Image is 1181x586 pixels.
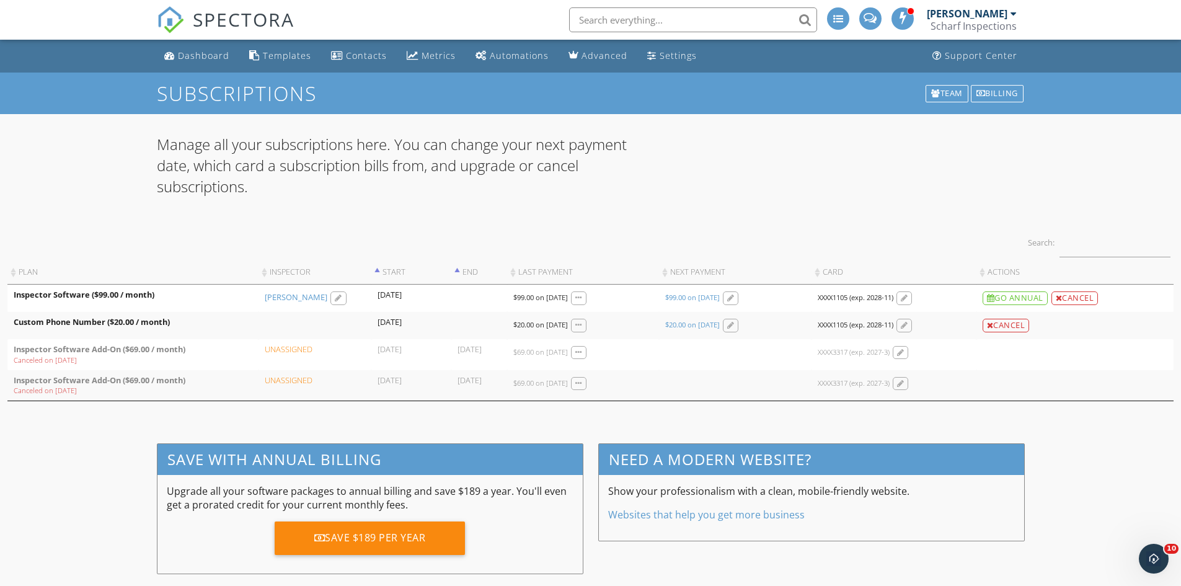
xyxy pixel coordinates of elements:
[14,386,252,396] div: Canceled on [DATE]
[326,45,392,68] a: Contacts
[157,444,583,474] h3: Save with annual billing
[665,320,720,330] div: $20.00 on [DATE]
[490,50,549,61] div: Automations
[265,292,327,303] a: [PERSON_NAME]
[371,312,451,339] td: [DATE]
[371,260,451,285] th: Start: activate to sort column ascending
[927,7,1007,20] div: [PERSON_NAME]
[818,320,893,330] div: XXXX1105 (exp. 2028-11)
[265,344,312,355] div: UNASSIGNED
[167,484,573,512] p: Upgrade all your software packages to annual billing and save $189 a year. You'll even get a pror...
[7,260,259,285] th: Plan: activate to sort column ascending
[263,50,311,61] div: Templates
[608,484,1015,498] p: Show your professionalism with a clean, mobile-friendly website.
[159,45,234,68] a: Dashboard
[346,50,387,61] div: Contacts
[818,293,893,303] div: XXXX1105 (exp. 2028-11)
[371,285,451,312] td: [DATE]
[507,260,658,285] th: Last Payment: activate to sort column ascending
[451,370,507,401] td: [DATE]
[513,320,568,330] div: $20.00 on [DATE]
[402,45,461,68] a: Metrics
[513,378,568,388] div: $69.00 on [DATE]
[451,339,507,370] td: [DATE]
[812,260,976,285] th: Card: activate to sort column ascending
[1139,544,1169,574] iframe: Intercom live chat
[569,7,817,32] input: Search everything...
[564,45,632,68] a: Advanced
[193,6,294,32] span: SPECTORA
[14,290,252,301] div: Inspector Software ($99.00 / month)
[157,82,1025,104] h1: Subscriptions
[157,17,294,43] a: SPECTORA
[178,50,229,61] div: Dashboard
[976,260,1174,285] th: Actions: activate to sort column ascending
[14,355,252,365] div: Canceled on [DATE]
[1164,544,1179,554] span: 10
[931,20,1017,32] div: Scharf Inspections
[1059,227,1170,257] input: Search:
[1028,227,1170,257] label: Search:
[371,339,451,370] td: [DATE]
[818,347,890,357] div: XXXX3317 (exp. 2027-3)
[451,260,507,285] th: End: activate to sort column descending
[422,50,456,61] div: Metrics
[157,6,184,33] img: The Best Home Inspection Software - Spectora
[608,508,805,522] a: Websites that help you get more business
[983,319,1030,332] div: Cancel
[513,293,568,303] div: $99.00 on [DATE]
[926,85,968,102] div: Team
[660,50,697,61] div: Settings
[14,375,252,386] div: Inspector Software Add-On ($69.00 / month)
[945,50,1017,61] div: Support Center
[659,260,812,285] th: Next Payment: activate to sort column ascending
[818,378,890,388] div: XXXX3317 (exp. 2027-3)
[927,45,1022,68] a: Support Center
[983,291,1048,305] div: Go Annual
[665,293,720,303] div: $99.00 on [DATE]
[471,45,554,68] a: Automations (Basic)
[275,522,466,555] div: Save $189 per year
[599,444,1024,474] h3: Need a modern website?
[371,370,451,401] td: [DATE]
[971,85,1024,102] div: Billing
[1051,291,1099,305] div: Cancel
[513,347,568,357] div: $69.00 on [DATE]
[970,84,1025,104] a: Billing
[582,50,627,61] div: Advanced
[265,375,312,386] div: UNASSIGNED
[157,134,657,197] p: Manage all your subscriptions here. You can change your next payment date, which card a subscript...
[14,344,252,355] div: Inspector Software Add-On ($69.00 / month)
[244,45,316,68] a: Templates
[14,317,252,328] div: Custom Phone Number ($20.00 / month)
[259,260,371,285] th: Inspector: activate to sort column ascending
[642,45,702,68] a: Settings
[924,84,970,104] a: Team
